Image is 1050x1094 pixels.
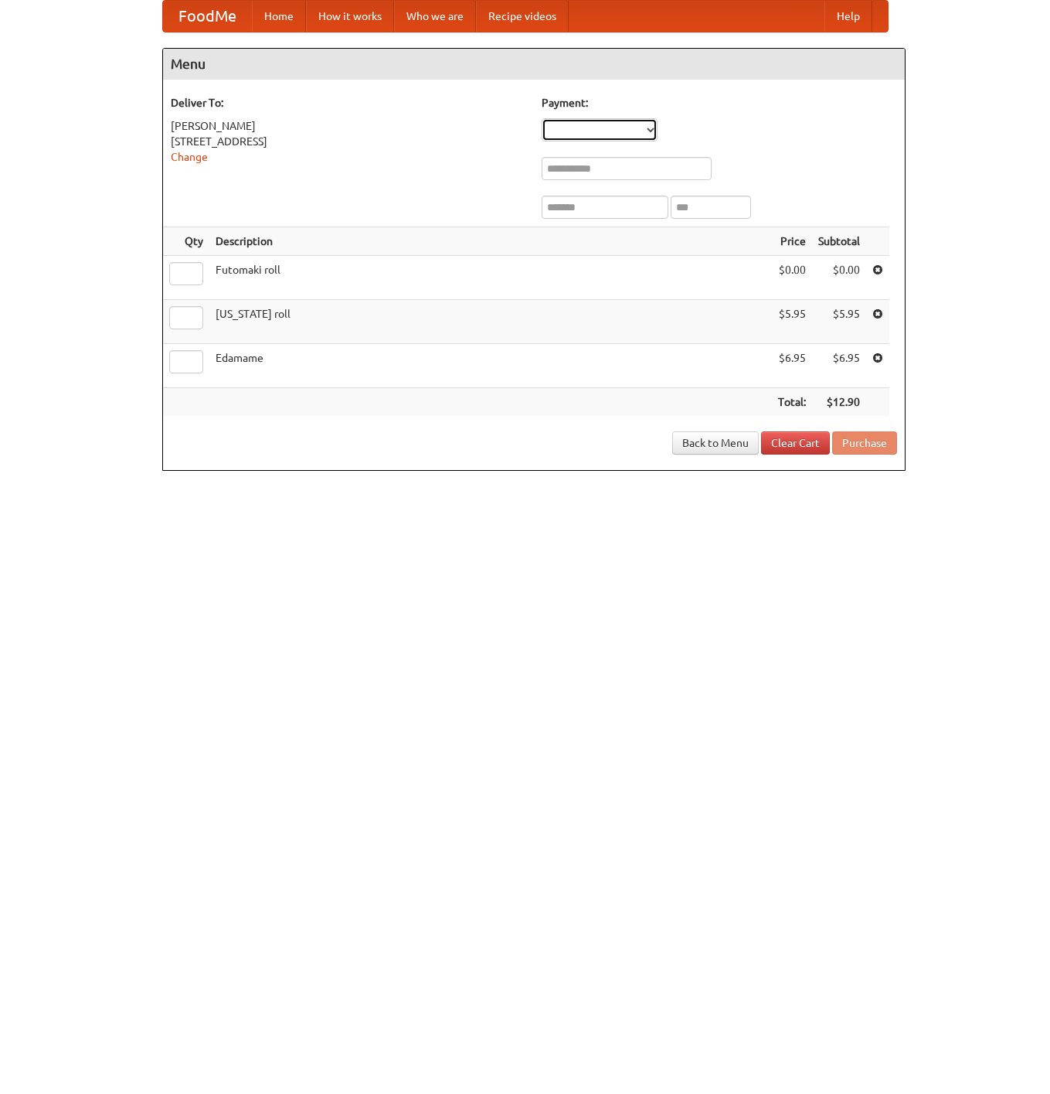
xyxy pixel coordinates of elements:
th: Total: [772,388,812,417]
th: $12.90 [812,388,866,417]
a: Help [824,1,872,32]
th: Subtotal [812,227,866,256]
h5: Payment: [542,95,897,111]
td: Futomaki roll [209,256,772,300]
div: [STREET_ADDRESS] [171,134,526,149]
div: [PERSON_NAME] [171,118,526,134]
td: $6.95 [812,344,866,388]
a: Recipe videos [476,1,569,32]
td: $5.95 [812,300,866,344]
td: $0.00 [772,256,812,300]
a: Clear Cart [761,431,830,455]
a: Back to Menu [672,431,759,455]
a: FoodMe [163,1,252,32]
a: Change [171,151,208,163]
th: Description [209,227,772,256]
th: Qty [163,227,209,256]
a: Who we are [394,1,476,32]
h4: Menu [163,49,905,80]
td: $0.00 [812,256,866,300]
a: How it works [306,1,394,32]
button: Purchase [832,431,897,455]
td: $6.95 [772,344,812,388]
td: [US_STATE] roll [209,300,772,344]
td: Edamame [209,344,772,388]
td: $5.95 [772,300,812,344]
th: Price [772,227,812,256]
a: Home [252,1,306,32]
h5: Deliver To: [171,95,526,111]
